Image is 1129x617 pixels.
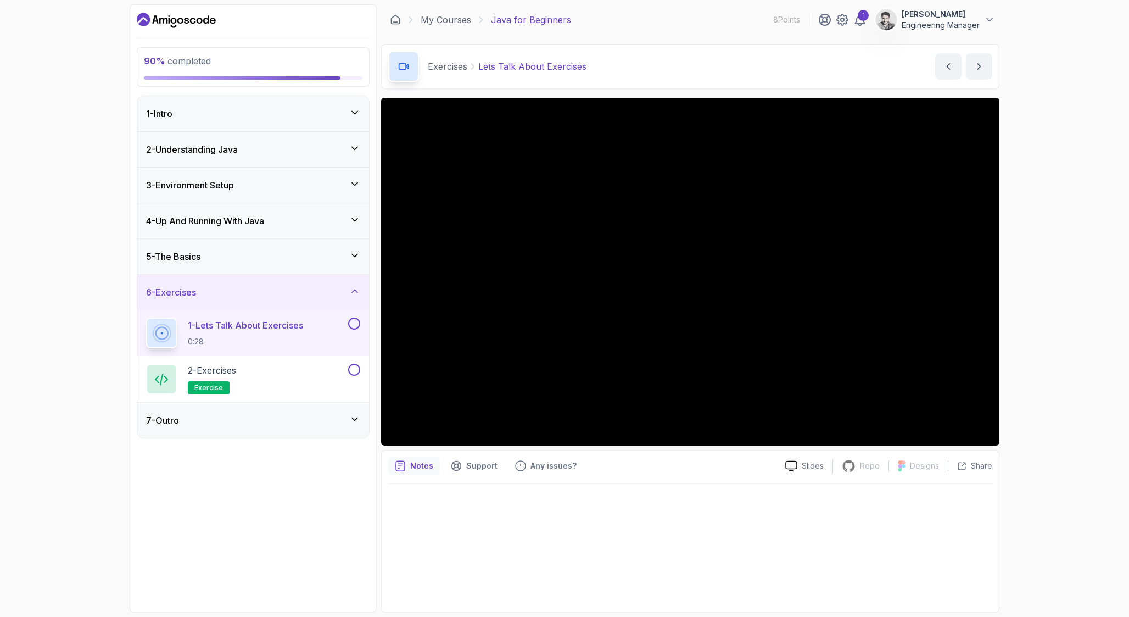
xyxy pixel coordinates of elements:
button: 4-Up And Running With Java [137,203,369,238]
button: user profile image[PERSON_NAME]Engineering Manager [875,9,995,31]
h3: 4 - Up And Running With Java [146,214,264,227]
button: 3-Environment Setup [137,168,369,203]
h3: 6 - Exercises [146,286,196,299]
a: 1 [853,13,867,26]
p: [PERSON_NAME] [902,9,980,20]
h3: 7 - Outro [146,414,179,427]
button: next content [966,53,992,80]
button: 6-Exercises [137,275,369,310]
button: Feedback button [508,457,583,475]
a: Slides [776,460,832,472]
h3: 1 - Intro [146,107,172,120]
span: completed [144,55,211,66]
p: Any issues? [530,460,577,471]
button: previous content [935,53,962,80]
button: 5-The Basics [137,239,369,274]
h3: 2 - Understanding Java [146,143,238,156]
button: Share [948,460,992,471]
p: 1 - Lets Talk About Exercises [188,319,303,332]
p: 0:28 [188,336,303,347]
h3: 5 - The Basics [146,250,200,263]
p: Engineering Manager [902,20,980,31]
button: notes button [388,457,440,475]
button: 2-Exercisesexercise [146,364,360,394]
a: Dashboard [390,14,401,25]
iframe: 2 - Lets Talk About Exercises [381,98,999,446]
button: 2-Understanding Java [137,132,369,167]
p: Java for Beginners [491,13,571,26]
p: Slides [802,460,824,471]
p: 2 - Exercises [188,364,236,377]
span: exercise [194,383,223,392]
a: Dashboard [137,12,216,29]
button: Support button [444,457,504,475]
button: 1-Intro [137,96,369,131]
div: 1 [858,10,869,21]
img: user profile image [876,9,897,30]
button: 1-Lets Talk About Exercises0:28 [146,318,360,348]
p: Support [466,460,498,471]
a: My Courses [421,13,471,26]
p: Lets Talk About Exercises [478,60,586,73]
p: Repo [860,460,880,471]
h3: 3 - Environment Setup [146,179,234,192]
button: 7-Outro [137,403,369,438]
p: Exercises [428,60,467,73]
p: Notes [410,460,433,471]
span: 90 % [144,55,165,66]
p: Share [971,460,992,471]
p: 8 Points [773,14,800,25]
p: Designs [910,460,939,471]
